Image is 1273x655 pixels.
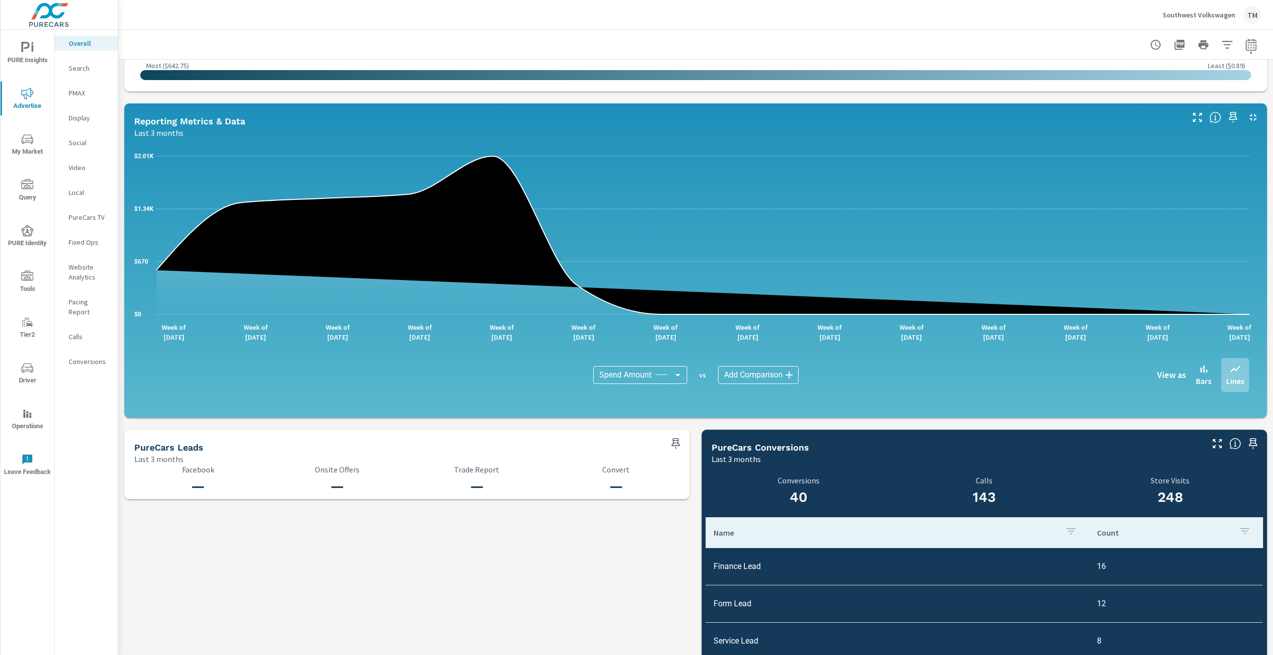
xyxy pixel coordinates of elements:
p: Conversions [712,476,886,485]
span: Query [3,179,51,203]
div: PMAX [55,86,118,100]
h6: View as [1157,370,1186,380]
div: Calls [55,329,118,344]
span: Add Comparison [724,370,783,380]
span: Save this to your personalized report [668,436,684,452]
h5: PureCars Conversions [712,442,809,453]
p: Pacing Report [69,297,110,317]
p: Week of [DATE] [238,322,273,342]
span: Driver [3,362,51,386]
p: Week of [DATE] [484,322,519,342]
span: PURE Insights [3,42,51,66]
p: Lines [1226,375,1244,387]
p: Facebook [134,465,262,474]
p: Calls [69,332,110,342]
div: Search [55,61,118,76]
div: Display [55,110,118,125]
text: $2.01K [134,153,154,160]
p: Overall [69,38,110,48]
p: Week of [DATE] [894,322,929,342]
text: $1.34K [134,205,154,212]
div: TM [1243,6,1261,24]
h5: Reporting Metrics & Data [134,116,245,126]
td: Finance Lead [706,554,1089,579]
p: Store Visits [1077,476,1263,485]
span: Spend Amount [599,370,651,380]
p: Week of [DATE] [813,322,847,342]
p: Search [69,63,110,73]
p: Video [69,163,110,173]
div: Local [55,185,118,200]
p: Week of [DATE] [566,322,601,342]
h3: 143 [898,489,1072,506]
p: PureCars TV [69,212,110,222]
div: Overall [55,36,118,51]
h3: 248 [1077,489,1263,506]
h3: 40 [712,489,886,506]
h5: PureCars Leads [134,442,203,453]
text: $0 [134,311,141,318]
p: Fixed Ops [69,237,110,247]
p: Least ( $0.89 ) [1208,61,1245,70]
p: Last 3 months [134,453,183,465]
p: Week of [DATE] [1140,322,1175,342]
span: Operations [3,408,51,432]
p: Onsite Offers [273,465,401,474]
p: Count [1097,528,1231,538]
span: Save this to your personalized report [1225,109,1241,125]
p: PMAX [69,88,110,98]
p: Southwest Volkswagen [1163,10,1235,19]
p: Week of [DATE] [1058,322,1093,342]
span: Save this to your personalized report [1245,436,1261,452]
div: Spend Amount [593,366,687,384]
span: Leave Feedback [3,454,51,478]
button: Print Report [1193,35,1213,55]
span: My Market [3,133,51,158]
div: Video [55,160,118,175]
p: Last 3 months [134,127,183,139]
p: Bars [1196,375,1211,387]
td: 16 [1089,554,1263,579]
button: Make Fullscreen [1189,109,1205,125]
div: Fixed Ops [55,235,118,250]
button: Apply Filters [1217,35,1237,55]
p: Week of [DATE] [976,322,1011,342]
button: "Export Report to PDF" [1170,35,1189,55]
text: $670 [134,258,148,265]
span: Tools [3,271,51,295]
p: Week of [DATE] [1222,322,1257,342]
p: Week of [DATE] [402,322,437,342]
h3: — [552,478,680,495]
p: Last 3 months [712,453,761,465]
p: Display [69,113,110,123]
td: 8 [1089,628,1263,654]
div: Pacing Report [55,294,118,319]
button: Make Fullscreen [1209,436,1225,452]
span: Tier2 [3,316,51,341]
div: nav menu [0,30,54,487]
p: Week of [DATE] [730,322,765,342]
p: Website Analytics [69,262,110,282]
p: Conversions [69,357,110,367]
p: vs [687,371,718,379]
p: Name [714,528,1057,538]
p: Convert [552,465,680,474]
span: PURE Identity [3,225,51,249]
h3: — [413,478,541,495]
p: Calls [898,476,1072,485]
p: Most ( $642.75 ) [146,61,189,70]
td: 12 [1089,591,1263,616]
div: Conversions [55,354,118,369]
div: PureCars TV [55,210,118,225]
p: Trade Report [413,465,541,474]
h3: — [134,478,262,495]
div: Social [55,135,118,150]
div: Website Analytics [55,260,118,284]
p: Week of [DATE] [320,322,355,342]
p: Social [69,138,110,148]
div: Add Comparison [718,366,799,384]
button: Minimize Widget [1245,109,1261,125]
p: Week of [DATE] [648,322,683,342]
span: Advertise [3,88,51,112]
span: Understand conversion over the selected time range. [1229,438,1241,450]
